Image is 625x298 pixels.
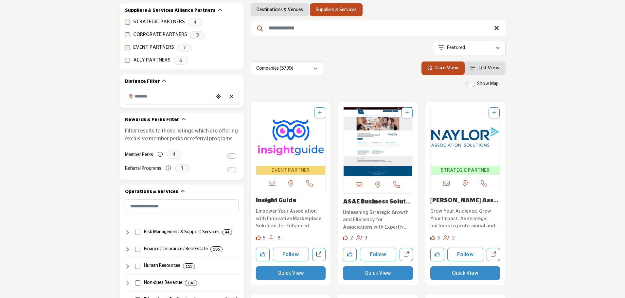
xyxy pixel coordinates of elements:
[125,8,216,14] h2: Suppliers & Services Alliance Partners
[443,235,455,242] div: Followers
[478,66,500,70] span: List View
[173,57,188,65] span: 5
[133,44,174,51] label: EVENT PARTNERS
[343,207,413,231] a: Unleashing Strategic Growth and Efficiency for Associations with Expertly Tailored Solutions Empo...
[135,280,140,286] input: Select Non-dues Revenue checkbox
[430,208,500,230] p: Grow Your Audience. Grow Your Impact. As strategic partners to professional and trade association...
[427,66,459,70] a: View Card
[430,248,444,261] button: Like company
[125,79,160,85] h2: Distance Filter
[433,41,506,55] button: Featured
[258,167,324,174] span: EVENT PARTNER
[343,248,357,261] button: Like company
[430,197,500,204] h3: Naylor Association Solutions
[225,230,229,235] b: 44
[277,236,280,240] span: 8
[214,90,223,104] div: Choose your current location
[447,248,484,261] button: Follow
[421,61,465,75] li: Card View
[256,266,326,280] button: Quick View
[343,235,348,240] i: Likes
[256,208,326,230] p: Empower Your Association with Innovative Marketplace Solutions for Enhanced Engagement and Revenu...
[144,280,182,286] h4: Non-dues Revenue: Programs like affinity partnerships, sponsorships, and other revenue-generating...
[263,236,266,240] span: 5
[430,266,500,280] button: Quick View
[167,150,182,159] span: 4
[222,229,232,235] div: 44 Results For Risk Management & Support Services
[125,199,239,213] input: Search Category
[256,65,293,72] p: Companies (5739)
[144,229,220,236] h4: Risk Management & Support Services: Services for cancellation insurance and transportation soluti...
[227,90,237,104] div: Clear search location
[256,198,296,203] a: Insight Guide
[312,248,326,261] a: Open insight-guide in new tab
[188,18,203,26] span: 4
[185,280,197,286] div: 136 Results For Non-dues Revenue
[227,153,236,159] input: Switch to Member Perks
[452,236,455,240] span: 2
[133,31,187,39] label: CORPORATE PARTNERS
[125,58,130,63] input: ALLY PARTNERS checkbox
[343,107,413,176] a: Open Listing in new tab
[343,199,413,206] h3: ASAE Business Solutions
[125,20,130,25] input: STRATEGIC PARTNERS checkbox
[213,247,220,252] b: 535
[256,107,326,175] a: Open Listing in new tab
[125,127,239,143] p: Filter results to those listings which are offering exclusive member perks or referral programs.
[227,167,236,172] input: Switch to Referral Programs
[186,264,192,269] b: 115
[343,199,411,212] a: ASAE Business Soluti...
[135,247,140,252] input: Select Finance / Insurance / Real Estate checkbox
[356,235,368,242] div: Followers
[492,111,496,115] a: Add To List
[269,235,280,242] div: Followers
[257,7,303,13] a: Destinations & Venues
[125,189,178,195] h2: Operations & Services
[144,263,180,269] h4: Human Resources: Services and solutions for employee management, benefits, recruiting, compliance...
[125,117,179,123] h2: Rewards & Perks Filter
[437,236,440,240] span: 3
[177,44,192,52] span: 7
[210,246,223,252] div: 535 Results For Finance / Insurance / Real Estate
[365,236,367,240] span: 3
[360,248,396,261] button: Follow
[343,209,413,231] p: Unleashing Strategic Growth and Efficiency for Associations with Expertly Tailored Solutions Empo...
[125,90,214,103] input: Search Location
[175,164,190,172] span: 1
[316,7,357,13] a: Suppliers & Services
[144,246,208,253] h4: Finance / Insurance / Real Estate: Financial management, accounting, insurance, banking, payroll,...
[435,66,459,70] span: Card View
[256,206,326,230] a: Empower Your Association with Innovative Marketplace Solutions for Enhanced Engagement and Revenu...
[431,107,500,175] a: Open Listing in new tab
[256,235,261,240] i: Likes
[430,206,500,230] a: Grow Your Audience. Grow Your Impact. As strategic partners to professional and trade association...
[187,281,194,285] b: 136
[256,248,270,261] button: Like company
[133,57,170,64] label: ALLY PARTNERS
[125,149,153,161] label: Member Perks
[273,248,309,261] button: Follow
[125,163,161,174] label: Referral Programs
[256,197,326,204] h3: Insight Guide
[183,263,195,269] div: 115 Results For Human Resources
[251,20,506,36] input: Search Keyword
[477,80,499,87] label: Show Map
[256,107,326,166] img: Insight Guide
[430,198,498,211] a: [PERSON_NAME] Association S...
[431,107,500,166] img: Naylor Association Solutions
[135,264,140,269] input: Select Human Resources checkbox
[465,61,506,75] li: List View
[430,235,435,240] i: Likes
[125,45,130,50] input: EVENT PARTNERS checkbox
[190,31,205,39] span: 3
[432,167,499,174] span: STRATEGIC PARTNER
[135,230,140,235] input: Select Risk Management & Support Services checkbox
[405,111,409,115] a: Add To List
[318,111,322,115] a: Add To List
[125,32,130,37] input: CORPORATE PARTNERS checkbox
[343,266,413,280] button: Quick View
[133,18,185,26] label: STRATEGIC PARTNERS
[343,107,413,176] img: ASAE Business Solutions
[447,45,465,51] p: Featured
[471,66,500,70] a: View List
